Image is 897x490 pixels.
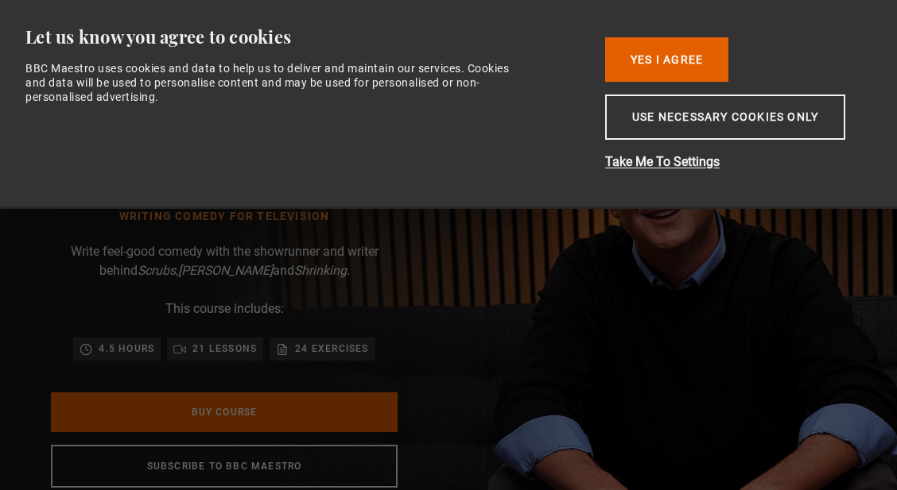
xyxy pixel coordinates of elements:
p: Write feel-good comedy with the showrunner and writer behind , and . [65,242,383,280]
button: Use necessary cookies only [605,95,845,140]
p: 24 exercises [295,341,368,357]
button: Yes I Agree [605,37,728,82]
a: Buy Course [51,392,398,432]
button: Take Me To Settings [605,152,860,172]
div: BBC Maestro uses cookies and data to help us to deliver and maintain our services. Cookies and da... [25,61,525,105]
i: Shrinking [294,263,347,278]
p: 4.5 hours [99,341,154,357]
p: 21 lessons [192,341,257,357]
i: Scrubs [138,263,176,278]
i: [PERSON_NAME] [178,263,273,278]
div: Let us know you agree to cookies [25,25,581,48]
p: This course includes: [165,299,284,318]
h1: Writing Comedy for Television [83,210,367,223]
